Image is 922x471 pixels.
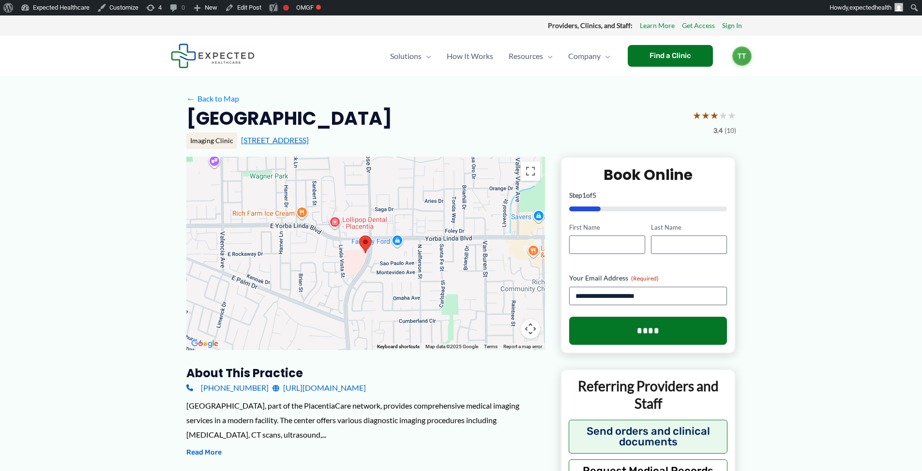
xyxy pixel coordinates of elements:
[189,338,221,350] img: Google
[628,45,713,67] a: Find a Clinic
[569,420,728,454] button: Send orders and clinical documents
[569,377,728,412] p: Referring Providers and Staff
[569,165,727,184] h2: Book Online
[186,366,545,381] h3: About this practice
[484,344,498,349] a: Terms (opens in new tab)
[186,132,237,149] div: Imaging Clinic
[601,39,610,73] span: Menu Toggle
[651,223,727,232] label: Last Name
[693,106,701,124] span: ★
[568,39,601,73] span: Company
[186,94,196,103] span: ←
[189,338,221,350] a: Open this area in Google Maps (opens a new window)
[521,319,540,339] button: Map camera controls
[725,124,736,137] span: (10)
[509,39,543,73] span: Resources
[186,106,392,130] h2: [GEOGRAPHIC_DATA]
[272,381,366,395] a: [URL][DOMAIN_NAME]
[186,447,222,458] button: Read More
[548,21,633,29] strong: Providers, Clinics, and Staff:
[727,106,736,124] span: ★
[569,223,645,232] label: First Name
[503,344,542,349] a: Report a map error
[722,19,742,32] a: Sign In
[713,124,723,137] span: 3.4
[501,39,560,73] a: ResourcesMenu Toggle
[241,135,309,145] a: [STREET_ADDRESS]
[382,39,618,73] nav: Primary Site Navigation
[439,39,501,73] a: How It Works
[560,39,618,73] a: CompanyMenu Toggle
[569,192,727,199] p: Step of
[592,191,596,199] span: 5
[569,273,727,283] label: Your Email Address
[186,381,269,395] a: [PHONE_NUMBER]
[382,39,439,73] a: SolutionsMenu Toggle
[640,19,675,32] a: Learn More
[719,106,727,124] span: ★
[543,39,553,73] span: Menu Toggle
[701,106,710,124] span: ★
[582,191,586,199] span: 1
[377,343,420,350] button: Keyboard shortcuts
[186,91,239,106] a: ←Back to Map
[682,19,715,32] a: Get Access
[390,39,422,73] span: Solutions
[849,4,892,11] span: expectedhealth
[631,275,659,282] span: (Required)
[732,46,752,66] a: TT
[710,106,719,124] span: ★
[283,5,289,11] div: Focus keyphrase not set
[171,44,255,68] img: Expected Healthcare Logo - side, dark font, small
[425,344,478,349] span: Map data ©2025 Google
[447,39,493,73] span: How It Works
[186,398,545,442] div: [GEOGRAPHIC_DATA], part of the PlacentiaCare network, provides comprehensive medical imaging serv...
[422,39,431,73] span: Menu Toggle
[521,162,540,181] button: Toggle fullscreen view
